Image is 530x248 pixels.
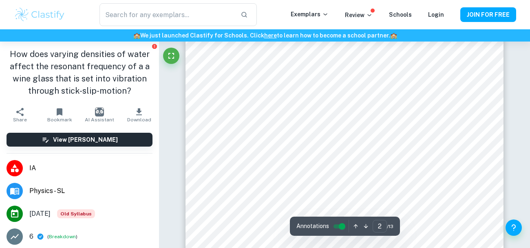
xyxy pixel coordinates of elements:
span: Download [127,117,151,123]
button: Help and Feedback [506,219,522,236]
span: ( ) [47,233,77,241]
a: Login [428,11,444,18]
span: Share [13,117,27,123]
img: Clastify logo [14,7,66,23]
span: [DATE] [29,209,51,219]
button: View [PERSON_NAME] [7,133,152,147]
span: 🏫 [133,32,140,39]
a: here [264,32,277,39]
span: Annotations [296,222,329,230]
span: IA [29,163,152,173]
img: AI Assistant [95,108,104,116]
span: Old Syllabus [57,209,95,218]
button: Fullscreen [163,48,179,64]
span: AI Assistant [85,117,114,123]
button: Download [119,103,159,126]
h1: How does varying densities of water affect the resonant frequency of a a wine glass that is set i... [7,48,152,97]
span: Bookmark [47,117,72,123]
input: Search for any exemplars... [99,3,234,26]
div: Starting from the May 2025 session, the Physics IA requirements have changed. It's OK to refer to... [57,209,95,218]
p: Exemplars [291,10,329,19]
span: / 13 [387,223,393,230]
span: Physics - SL [29,186,152,196]
button: Breakdown [49,233,76,240]
p: 6 [29,232,33,241]
p: Review [345,11,373,20]
button: Report issue [151,43,157,49]
a: Schools [389,11,412,18]
h6: We just launched Clastify for Schools. Click to learn how to become a school partner. [2,31,528,40]
span: 🏫 [390,32,397,39]
button: JOIN FOR FREE [460,7,516,22]
h6: View [PERSON_NAME] [53,135,118,144]
button: Bookmark [40,103,80,126]
button: AI Assistant [79,103,119,126]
